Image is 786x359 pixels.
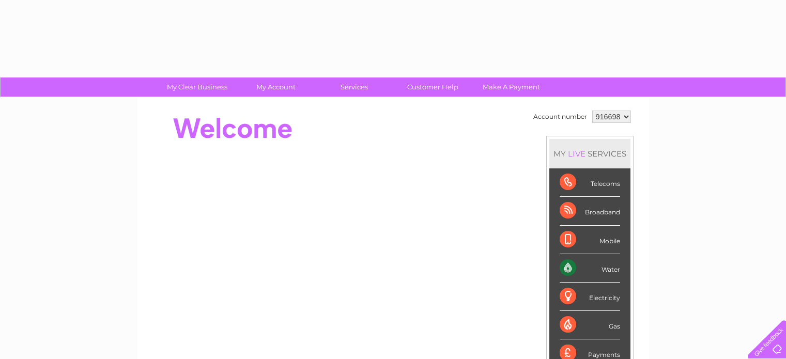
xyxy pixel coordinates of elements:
[560,168,620,197] div: Telecoms
[155,77,240,97] a: My Clear Business
[531,108,590,126] td: Account number
[566,149,588,159] div: LIVE
[312,77,397,97] a: Services
[390,77,475,97] a: Customer Help
[560,283,620,311] div: Electricity
[560,226,620,254] div: Mobile
[560,197,620,225] div: Broadband
[560,254,620,283] div: Water
[560,311,620,339] div: Gas
[549,139,630,168] div: MY SERVICES
[233,77,318,97] a: My Account
[469,77,554,97] a: Make A Payment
